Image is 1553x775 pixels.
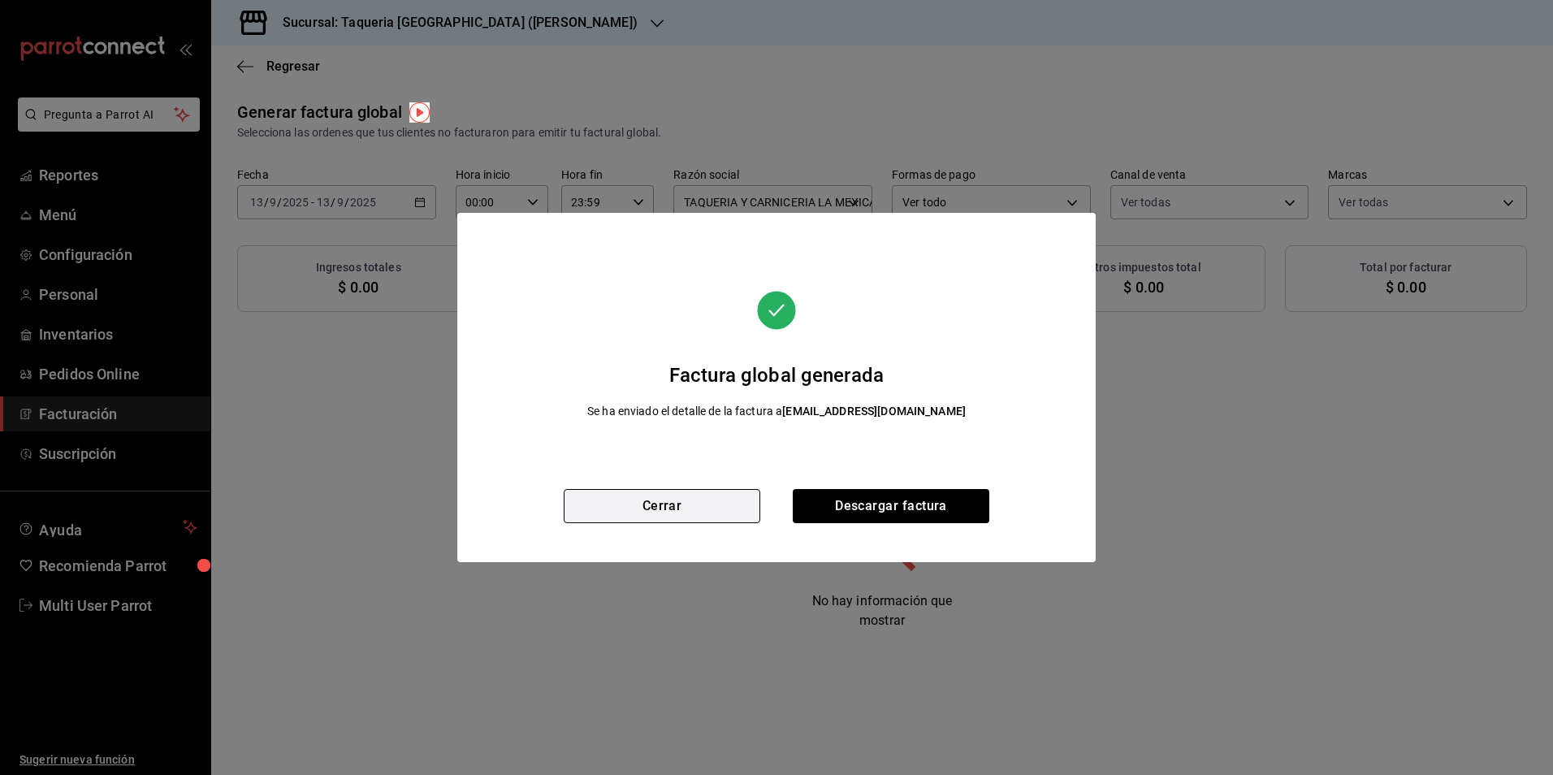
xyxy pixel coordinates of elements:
button: Cerrar [564,489,760,523]
button: Descargar factura [793,489,989,523]
img: Tooltip marker [409,102,430,123]
strong: [EMAIL_ADDRESS][DOMAIN_NAME] [782,405,966,418]
div: Factura global generada [587,361,966,390]
div: Se ha enviado el detalle de la factura a [587,403,966,420]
